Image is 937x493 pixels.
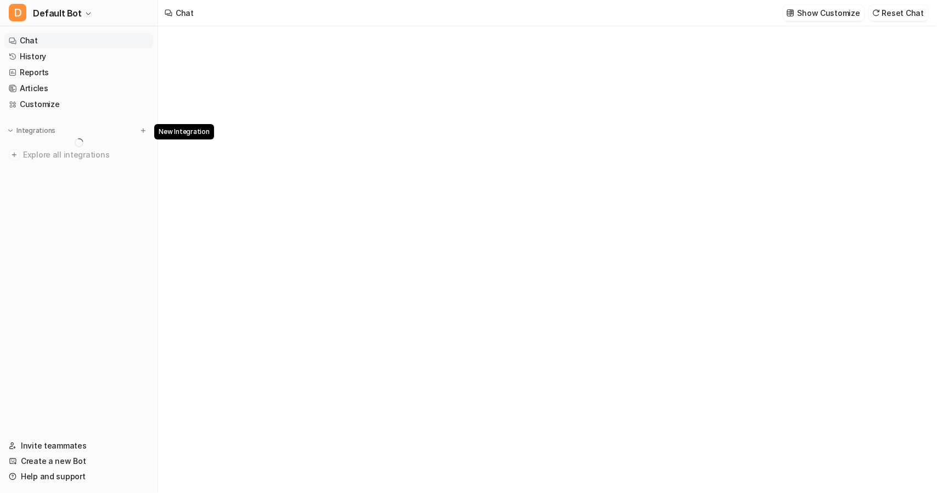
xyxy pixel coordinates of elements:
a: Chat [4,33,153,48]
button: Reset Chat [869,5,928,21]
img: expand menu [7,127,14,135]
a: Help and support [4,469,153,484]
a: Customize [4,97,153,112]
img: explore all integrations [9,149,20,160]
button: Integrations [4,125,59,136]
p: Show Customize [798,7,860,19]
a: Reports [4,65,153,80]
a: Invite teammates [4,438,153,453]
a: Explore all integrations [4,147,153,163]
a: Create a new Bot [4,453,153,469]
span: Default Bot [33,5,82,21]
span: New Integration [154,124,214,139]
p: Integrations [16,126,55,135]
img: customize [787,9,794,17]
img: reset [872,9,880,17]
a: Articles [4,81,153,96]
span: Explore all integrations [23,146,149,164]
button: Show Customize [783,5,865,21]
div: Chat [176,7,194,19]
a: History [4,49,153,64]
img: menu_add.svg [139,127,147,135]
span: D [9,4,26,21]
